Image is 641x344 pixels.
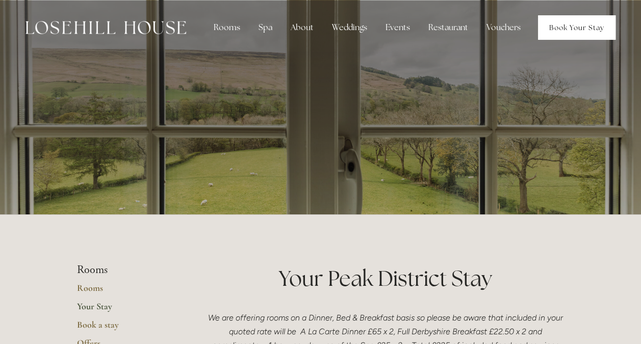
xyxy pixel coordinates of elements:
[538,15,616,40] a: Book Your Stay
[77,319,174,337] a: Book a stay
[77,282,174,301] a: Rooms
[420,17,476,38] div: Restaurant
[77,301,174,319] a: Your Stay
[207,263,565,293] h1: Your Peak District Stay
[77,263,174,277] li: Rooms
[206,17,248,38] div: Rooms
[250,17,280,38] div: Spa
[25,21,186,34] img: Losehill House
[283,17,322,38] div: About
[377,17,418,38] div: Events
[478,17,529,38] a: Vouchers
[324,17,375,38] div: Weddings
